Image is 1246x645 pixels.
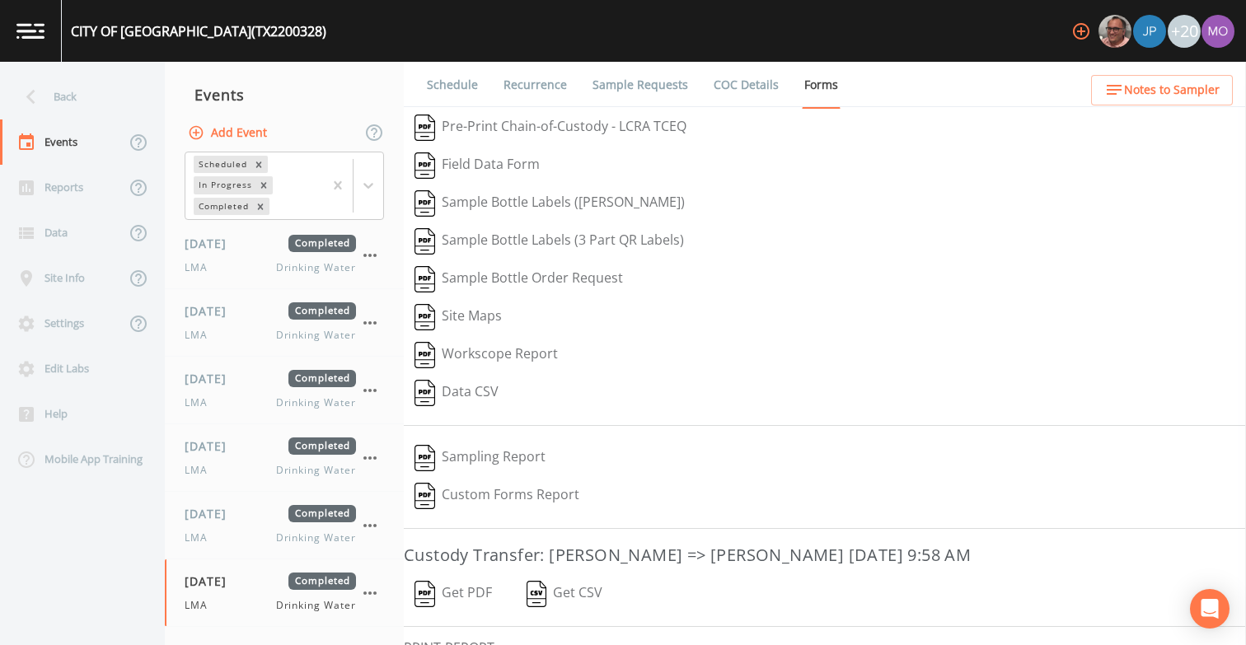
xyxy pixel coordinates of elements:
span: Completed [288,437,356,455]
div: Joshua gere Paul [1132,15,1167,48]
span: Completed [288,302,356,320]
a: [DATE]CompletedLMADrinking Water [165,492,404,559]
span: Notes to Sampler [1124,80,1220,100]
span: LMA [185,395,218,410]
img: svg%3e [415,342,435,368]
div: CITY OF [GEOGRAPHIC_DATA] (TX2200328) [71,21,326,41]
a: Sample Requests [590,62,691,108]
a: [DATE]CompletedLMADrinking Water [165,424,404,492]
button: Field Data Form [404,147,550,185]
button: Sample Bottle Labels (3 Part QR Labels) [404,222,695,260]
span: Completed [288,370,356,387]
div: In Progress [194,176,255,194]
img: svg%3e [415,266,435,292]
div: Scheduled [194,156,250,173]
div: Open Intercom Messenger [1190,589,1230,629]
span: LMA [185,328,218,343]
a: [DATE]CompletedLMADrinking Water [165,222,404,289]
img: svg%3e [415,115,435,141]
a: COC Details [711,62,781,108]
h3: Custody Transfer: [PERSON_NAME] => [PERSON_NAME] [DATE] 9:58 AM [404,542,1246,568]
img: 41241ef155101aa6d92a04480b0d0000 [1133,15,1166,48]
span: LMA [185,260,218,275]
span: Drinking Water [276,463,356,478]
div: Completed [194,198,251,215]
div: Events [165,74,404,115]
span: Completed [288,505,356,522]
a: [DATE]CompletedLMADrinking Water [165,559,404,627]
button: Notes to Sampler [1091,75,1233,105]
div: Remove In Progress [255,176,273,194]
span: Drinking Water [276,530,356,545]
span: [DATE] [185,437,238,455]
div: Remove Scheduled [250,156,268,173]
span: LMA [185,530,218,545]
img: 4e251478aba98ce068fb7eae8f78b90c [1201,15,1234,48]
span: LMA [185,598,218,613]
img: logo [16,23,44,39]
img: svg%3e [415,483,435,509]
img: svg%3e [415,152,435,179]
span: LMA [185,463,218,478]
span: Drinking Water [276,260,356,275]
a: [DATE]CompletedLMADrinking Water [165,289,404,357]
img: svg%3e [415,445,435,471]
button: Get PDF [404,575,503,613]
button: Pre-Print Chain-of-Custody - LCRA TCEQ [404,109,697,147]
button: Sampling Report [404,439,556,477]
a: Recurrence [501,62,569,108]
span: Completed [288,573,356,590]
div: Remove Completed [251,198,269,215]
span: [DATE] [185,573,238,590]
span: [DATE] [185,302,238,320]
span: [DATE] [185,505,238,522]
button: Site Maps [404,298,513,336]
img: svg%3e [415,190,435,217]
img: svg%3e [527,581,547,607]
a: Schedule [424,62,480,108]
div: +20 [1168,15,1201,48]
a: Forms [802,62,841,109]
button: Get CSV [515,575,614,613]
img: svg%3e [415,304,435,330]
button: Sample Bottle Labels ([PERSON_NAME]) [404,185,696,222]
img: svg%3e [415,380,435,406]
button: Custom Forms Report [404,477,590,515]
span: Drinking Water [276,598,356,613]
span: [DATE] [185,370,238,387]
span: Drinking Water [276,395,356,410]
img: svg%3e [415,581,435,607]
img: e2d790fa78825a4bb76dcb6ab311d44c [1098,15,1131,48]
img: svg%3e [415,228,435,255]
button: Sample Bottle Order Request [404,260,634,298]
span: [DATE] [185,235,238,252]
button: Workscope Report [404,336,569,374]
a: [DATE]CompletedLMADrinking Water [165,357,404,424]
span: Drinking Water [276,328,356,343]
button: Data CSV [404,374,509,412]
div: Mike Franklin [1098,15,1132,48]
span: Completed [288,235,356,252]
button: Add Event [185,118,274,148]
